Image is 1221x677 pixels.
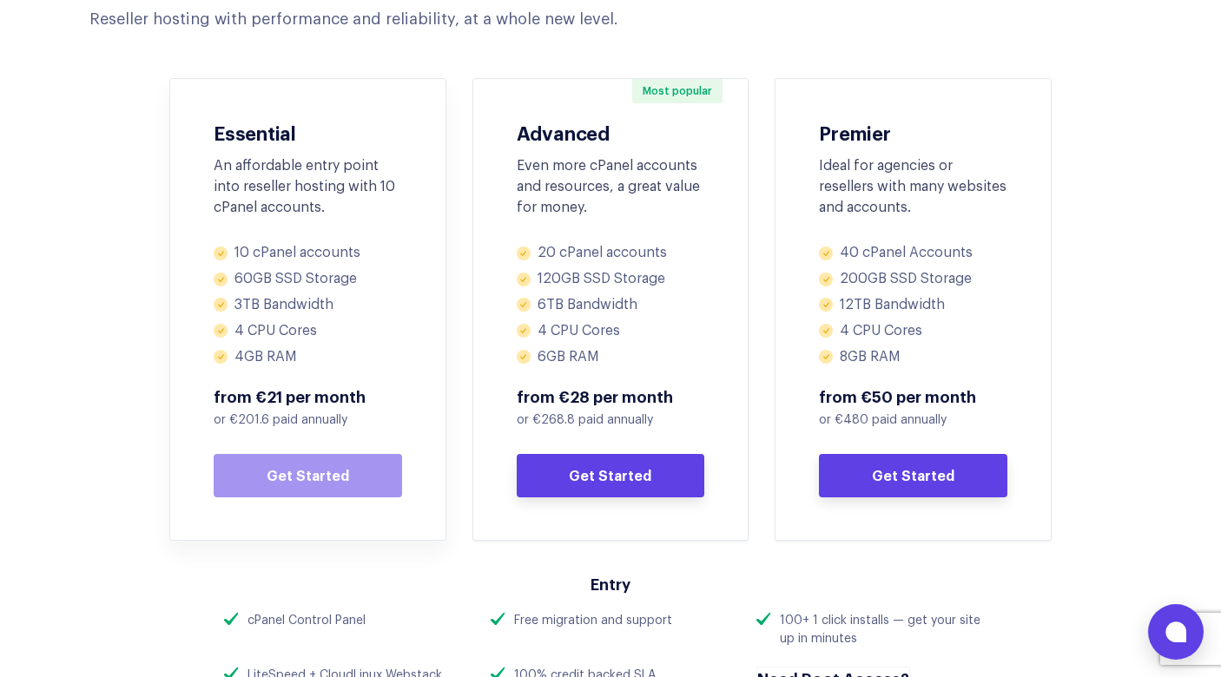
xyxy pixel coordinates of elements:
[517,454,705,497] a: Get Started
[819,122,1007,142] h3: Premier
[819,322,1007,340] li: 4 CPU Cores
[214,386,402,407] span: from €21 per month
[819,348,1007,366] li: 8GB RAM
[214,296,402,314] li: 3TB Bandwidth
[819,244,1007,262] li: 40 cPanel Accounts
[1148,604,1204,660] button: Open chat window
[632,79,723,103] span: Most popular
[819,155,1007,218] div: Ideal for agencies or resellers with many websites and accounts.
[517,122,705,142] h3: Advanced
[819,454,1007,497] a: Get Started
[819,270,1007,288] li: 200GB SSD Storage
[517,270,705,288] li: 120GB SSD Storage
[214,244,402,262] li: 10 cPanel accounts
[514,612,672,630] div: Free migration and support
[214,411,402,430] p: or €201.6 paid annually
[214,322,402,340] li: 4 CPU Cores
[214,348,402,366] li: 4GB RAM
[224,574,997,594] h3: Entry
[517,296,705,314] li: 6TB Bandwidth
[247,612,366,630] div: cPanel Control Panel
[517,386,705,407] span: from €28 per month
[214,270,402,288] li: 60GB SSD Storage
[819,411,1007,430] p: or €480 paid annually
[517,411,705,430] p: or €268.8 paid annually
[819,386,1007,407] span: from €50 per month
[780,612,997,648] div: 100+ 1 click installs — get your site up in minutes
[517,155,705,218] div: Even more cPanel accounts and resources, a great value for money.
[214,454,402,497] a: Get Started
[819,296,1007,314] li: 12TB Bandwidth
[89,9,686,30] div: Reseller hosting with performance and reliability, at a whole new level.
[214,122,402,142] h3: Essential
[214,155,402,218] div: An affordable entry point into reseller hosting with 10 cPanel accounts.
[517,322,705,340] li: 4 CPU Cores
[517,244,705,262] li: 20 cPanel accounts
[517,348,705,366] li: 6GB RAM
